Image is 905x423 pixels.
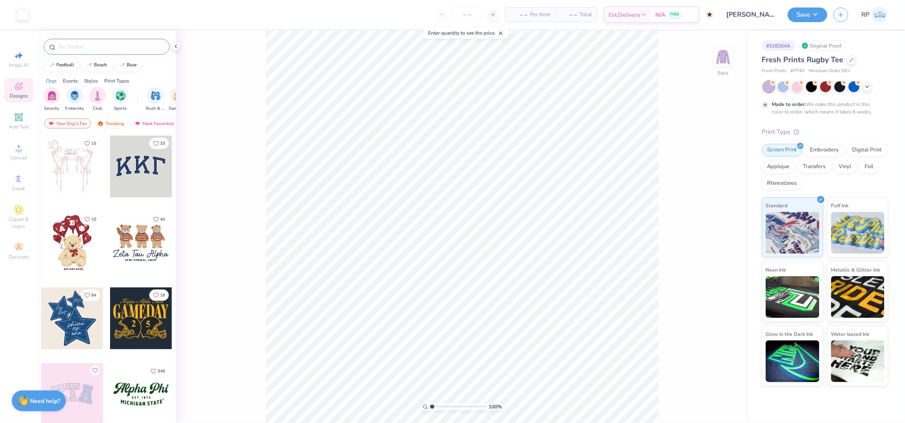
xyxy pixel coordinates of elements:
[169,106,188,112] span: Game Day
[788,8,827,22] button: Save
[847,144,887,156] div: Digital Print
[9,123,29,130] span: Add Text
[160,141,165,146] span: 33
[800,40,846,51] div: Original Proof
[10,154,27,161] span: Upload
[30,397,60,405] strong: Need help?
[43,87,60,112] button: filter button
[149,214,169,225] button: Like
[93,91,102,101] img: Club Image
[146,87,165,112] button: filter button
[10,93,28,99] span: Designs
[147,365,169,377] button: Like
[86,63,93,68] img: trend_line.gif
[766,340,820,382] img: Glow in the Dark Ink
[169,87,188,112] div: filter for Game Day
[160,293,165,297] span: 18
[80,138,100,149] button: Like
[91,217,96,222] span: 10
[46,77,57,85] div: Orgs
[772,101,807,108] strong: Made to order:
[146,106,165,112] span: Rush & Bid
[65,87,84,112] button: filter button
[560,10,577,19] span: – –
[762,68,787,75] span: Fresh Prints
[97,121,104,126] img: trending.gif
[57,63,75,67] div: football
[89,87,106,112] div: filter for Club
[44,59,78,71] button: football
[762,161,795,173] div: Applique
[451,7,484,22] input: – –
[89,87,106,112] button: filter button
[762,40,795,51] div: # 318264A
[766,276,820,318] img: Neon Ink
[4,216,33,229] span: Clipart & logos
[609,10,641,19] span: Est. Delivery
[174,91,183,101] img: Game Day Image
[160,217,165,222] span: 40
[112,87,129,112] div: filter for Sports
[80,214,100,225] button: Like
[58,43,164,51] input: Try "Alpha"
[169,87,188,112] button: filter button
[48,63,55,68] img: trend_line.gif
[90,365,100,375] button: Like
[766,201,788,210] span: Standard
[149,138,169,149] button: Like
[94,63,108,67] div: beach
[65,106,84,112] span: Fraternity
[127,63,137,67] div: bear
[656,10,666,19] span: N/A
[13,185,25,192] span: Greek
[489,403,502,410] span: 100 %
[63,77,78,85] div: Events
[93,106,102,112] span: Club
[809,68,851,75] span: Minimum Order: 50 +
[831,276,885,318] img: Metallic & Glitter Ink
[91,141,96,146] span: 15
[114,106,127,112] span: Sports
[762,177,802,190] div: Rhinestones
[84,77,98,85] div: Styles
[48,121,55,126] img: most_fav.gif
[9,62,29,68] span: Image AI
[718,69,729,77] div: Back
[47,91,57,101] img: Sorority Image
[831,340,885,382] img: Water based Ink
[80,290,100,301] button: Like
[149,290,169,301] button: Like
[762,127,888,137] div: Print Type
[134,121,141,126] img: most_fav.gif
[766,212,820,254] img: Standard
[112,87,129,112] button: filter button
[119,63,125,68] img: trend_line.gif
[104,77,129,85] div: Print Types
[70,91,79,101] img: Fraternity Image
[44,106,60,112] span: Sorority
[860,161,879,173] div: Foil
[791,68,805,75] span: # FP40
[151,91,160,101] img: Rush & Bid Image
[831,212,885,254] img: Puff Ink
[772,101,875,116] div: We make this product in this color to order, which means it takes 8 weeks.
[43,87,60,112] div: filter for Sorority
[766,330,813,338] span: Glow in the Dark Ink
[116,91,125,101] img: Sports Image
[44,118,91,128] div: Your Org's Fav
[831,330,870,338] span: Water based Ink
[872,7,888,23] img: Rose Pineda
[762,55,844,65] span: Fresh Prints Rugby Tee
[805,144,845,156] div: Embroidery
[831,201,849,210] span: Puff Ink
[530,10,550,19] span: Per Item
[91,293,96,297] span: 84
[146,87,165,112] div: filter for Rush & Bid
[9,254,29,260] span: Decorate
[834,161,857,173] div: Vinyl
[798,161,831,173] div: Transfers
[93,118,128,128] div: Trending
[114,59,141,71] button: bear
[511,10,527,19] span: – –
[762,144,802,156] div: Screen Print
